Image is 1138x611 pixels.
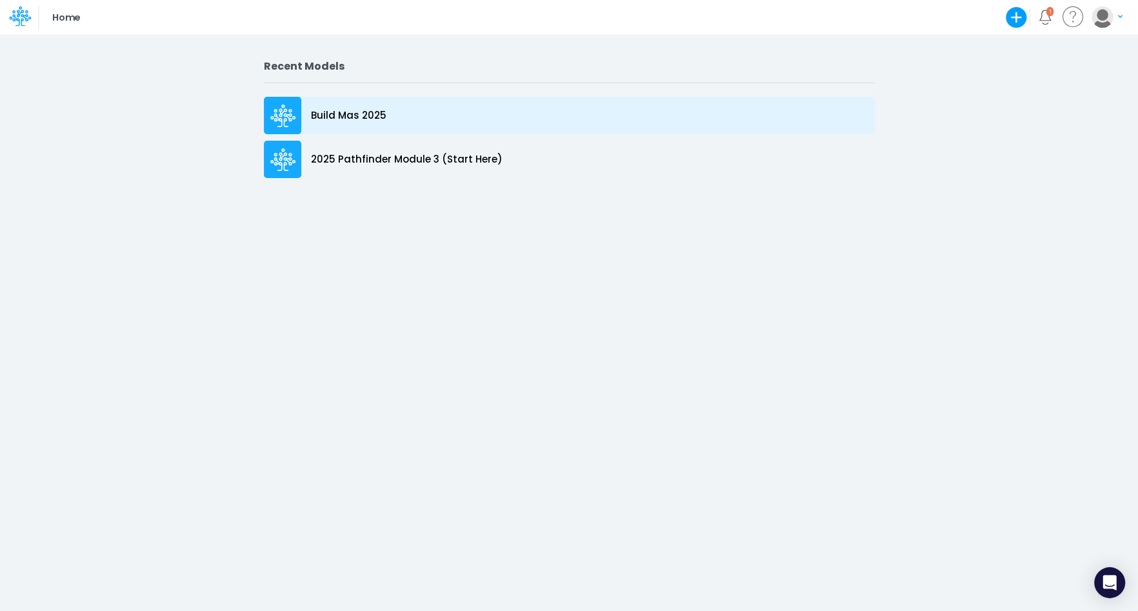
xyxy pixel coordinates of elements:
[264,60,875,72] h2: Recent Models
[1048,8,1051,14] div: 1 unread items
[1038,10,1053,25] a: Notifications
[311,152,503,167] p: 2025 Pathfinder Module 3 (Start Here)
[311,108,386,123] p: Build Mas 2025
[52,10,80,25] p: Home
[264,137,875,181] a: 2025 Pathfinder Module 3 (Start Here)
[1094,567,1125,598] div: Open Intercom Messenger
[264,94,875,137] a: Build Mas 2025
